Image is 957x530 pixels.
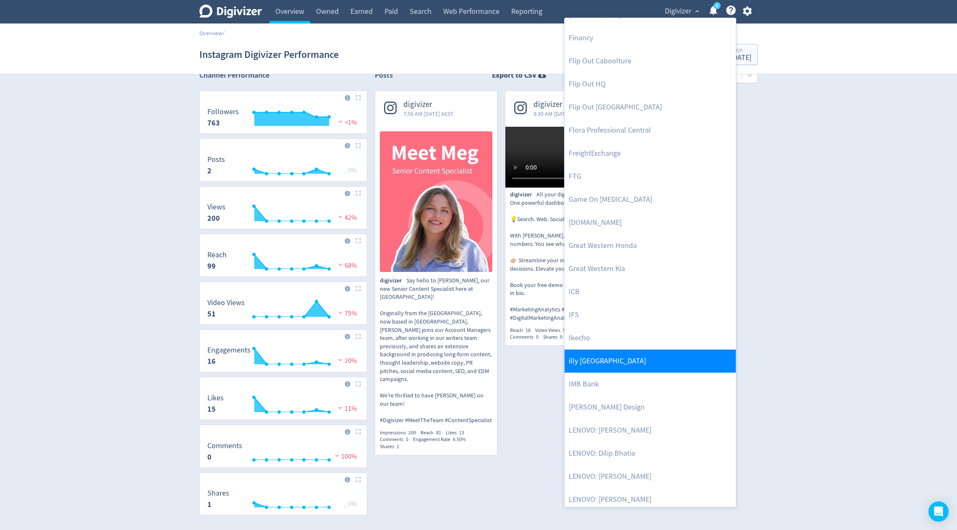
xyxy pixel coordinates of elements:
a: Flip Out HQ [565,73,736,96]
a: Ikecho [565,326,736,350]
a: FreightExchange [565,142,736,165]
a: [DOMAIN_NAME] [565,211,736,234]
a: IFS [565,303,736,326]
a: ICB [565,280,736,303]
a: Game On [MEDICAL_DATA] [565,188,736,211]
a: Flip Out Caboolture [565,50,736,73]
a: Flora Professional Central [565,119,736,142]
div: Open Intercom Messenger [928,501,949,522]
a: [PERSON_NAME] Design [565,396,736,419]
a: LENOVO: Dilip Bhatia [565,442,736,465]
a: FTG [565,165,736,188]
a: LENOVO: [PERSON_NAME] [565,465,736,488]
a: Great Western Kia [565,257,736,280]
a: LENOVO: [PERSON_NAME] [565,419,736,442]
a: IMB Bank [565,373,736,396]
a: illy [GEOGRAPHIC_DATA] [565,350,736,373]
a: Flip Out [GEOGRAPHIC_DATA] [565,96,736,119]
a: Great Western Honda [565,234,736,257]
a: LENOVO: [PERSON_NAME] [565,488,736,511]
a: Financy [565,26,736,50]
